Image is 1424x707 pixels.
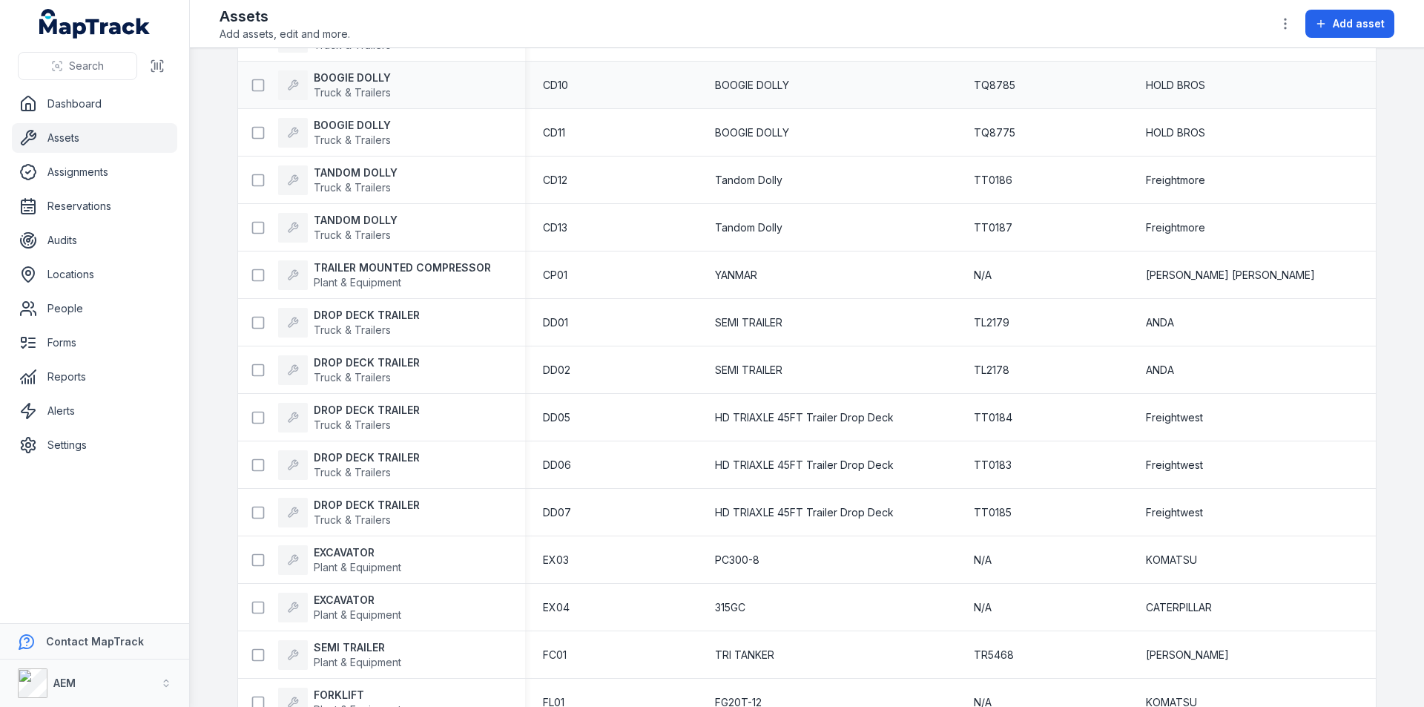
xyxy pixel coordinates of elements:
[1305,10,1394,38] button: Add asset
[543,458,571,473] span: DD06
[314,228,391,241] span: Truck & Trailers
[715,648,774,662] span: TRI TANKER
[974,553,992,568] span: N/A
[278,545,401,575] a: EXCAVATORPlant & Equipment
[1146,458,1203,473] span: Freightwest
[314,608,401,621] span: Plant & Equipment
[220,27,350,42] span: Add assets, edit and more.
[314,371,391,384] span: Truck & Trailers
[314,118,391,133] strong: BOOGIE DOLLY
[278,260,491,290] a: TRAILER MOUNTED COMPRESSORPlant & Equipment
[974,505,1012,520] span: TT0185
[543,553,569,568] span: EX03
[314,276,401,289] span: Plant & Equipment
[46,635,144,648] strong: Contact MapTrack
[974,648,1014,662] span: TR5468
[220,6,350,27] h2: Assets
[715,410,894,425] span: HD TRIAXLE 45FT Trailer Drop Deck
[314,39,391,51] span: Truck & Trailers
[278,165,398,195] a: TANDOM DOLLYTruck & Trailers
[314,593,401,608] strong: EXCAVATOR
[543,363,570,378] span: DD02
[1333,16,1385,31] span: Add asset
[1146,173,1205,188] span: Freightmore
[974,125,1015,140] span: TQ8775
[18,52,137,80] button: Search
[715,268,757,283] span: YANMAR
[314,403,420,418] strong: DROP DECK TRAILER
[12,157,177,187] a: Assignments
[314,450,420,465] strong: DROP DECK TRAILER
[314,418,391,431] span: Truck & Trailers
[12,294,177,323] a: People
[314,181,391,194] span: Truck & Trailers
[314,86,391,99] span: Truck & Trailers
[69,59,104,73] span: Search
[1146,220,1205,235] span: Freightmore
[1146,648,1229,662] span: [PERSON_NAME]
[12,396,177,426] a: Alerts
[12,191,177,221] a: Reservations
[974,78,1015,93] span: TQ8785
[543,315,568,330] span: DD01
[12,328,177,358] a: Forms
[314,561,401,573] span: Plant & Equipment
[278,498,420,527] a: DROP DECK TRAILERTruck & Trailers
[543,220,567,235] span: CD13
[543,268,567,283] span: CP01
[715,78,789,93] span: BOOGIE DOLLY
[715,220,782,235] span: Tandom Dolly
[314,70,391,85] strong: BOOGIE DOLLY
[314,165,398,180] strong: TANDOM DOLLY
[314,134,391,146] span: Truck & Trailers
[974,220,1012,235] span: TT0187
[12,123,177,153] a: Assets
[314,213,398,228] strong: TANDOM DOLLY
[1146,505,1203,520] span: Freightwest
[715,125,789,140] span: BOOGIE DOLLY
[543,600,570,615] span: EX04
[314,308,420,323] strong: DROP DECK TRAILER
[278,213,398,243] a: TANDOM DOLLYTruck & Trailers
[1146,78,1205,93] span: HOLD BROS
[1146,125,1205,140] span: HOLD BROS
[543,125,565,140] span: CD11
[314,466,391,479] span: Truck & Trailers
[974,363,1009,378] span: TL2178
[278,640,401,670] a: SEMI TRAILERPlant & Equipment
[278,308,420,338] a: DROP DECK TRAILERTruck & Trailers
[12,430,177,460] a: Settings
[12,89,177,119] a: Dashboard
[715,553,759,568] span: PC300-8
[543,173,567,188] span: CD12
[12,362,177,392] a: Reports
[974,173,1012,188] span: TT0186
[278,450,420,480] a: DROP DECK TRAILERTruck & Trailers
[314,355,420,370] strong: DROP DECK TRAILER
[974,410,1012,425] span: TT0184
[715,363,782,378] span: SEMI TRAILER
[1146,268,1315,283] span: [PERSON_NAME] [PERSON_NAME]
[715,505,894,520] span: HD TRIAXLE 45FT Trailer Drop Deck
[974,600,992,615] span: N/A
[715,600,745,615] span: 315GC
[12,226,177,255] a: Audits
[278,118,391,148] a: BOOGIE DOLLYTruck & Trailers
[278,593,401,622] a: EXCAVATORPlant & Equipment
[974,268,992,283] span: N/A
[314,640,401,655] strong: SEMI TRAILER
[543,410,570,425] span: DD05
[278,355,420,385] a: DROP DECK TRAILERTruck & Trailers
[1146,410,1203,425] span: Freightwest
[39,9,151,39] a: MapTrack
[1146,553,1197,568] span: KOMATSU
[543,78,568,93] span: CD10
[314,688,401,703] strong: FORKLIFT
[543,648,567,662] span: FC01
[12,260,177,289] a: Locations
[314,260,491,275] strong: TRAILER MOUNTED COMPRESSOR
[1146,315,1174,330] span: ANDA
[974,458,1012,473] span: TT0183
[1146,363,1174,378] span: ANDA
[715,173,782,188] span: Tandom Dolly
